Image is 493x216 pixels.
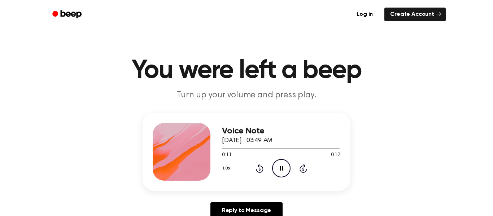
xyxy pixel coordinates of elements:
button: 1.0x [222,162,233,175]
h3: Voice Note [222,126,340,136]
p: Turn up your volume and press play. [108,89,385,101]
a: Log in [349,6,380,23]
span: 0:11 [222,151,231,159]
span: 0:12 [331,151,340,159]
span: [DATE] · 03:49 AM [222,137,272,144]
a: Create Account [384,8,446,21]
h1: You were left a beep [62,58,431,84]
a: Beep [47,8,88,22]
